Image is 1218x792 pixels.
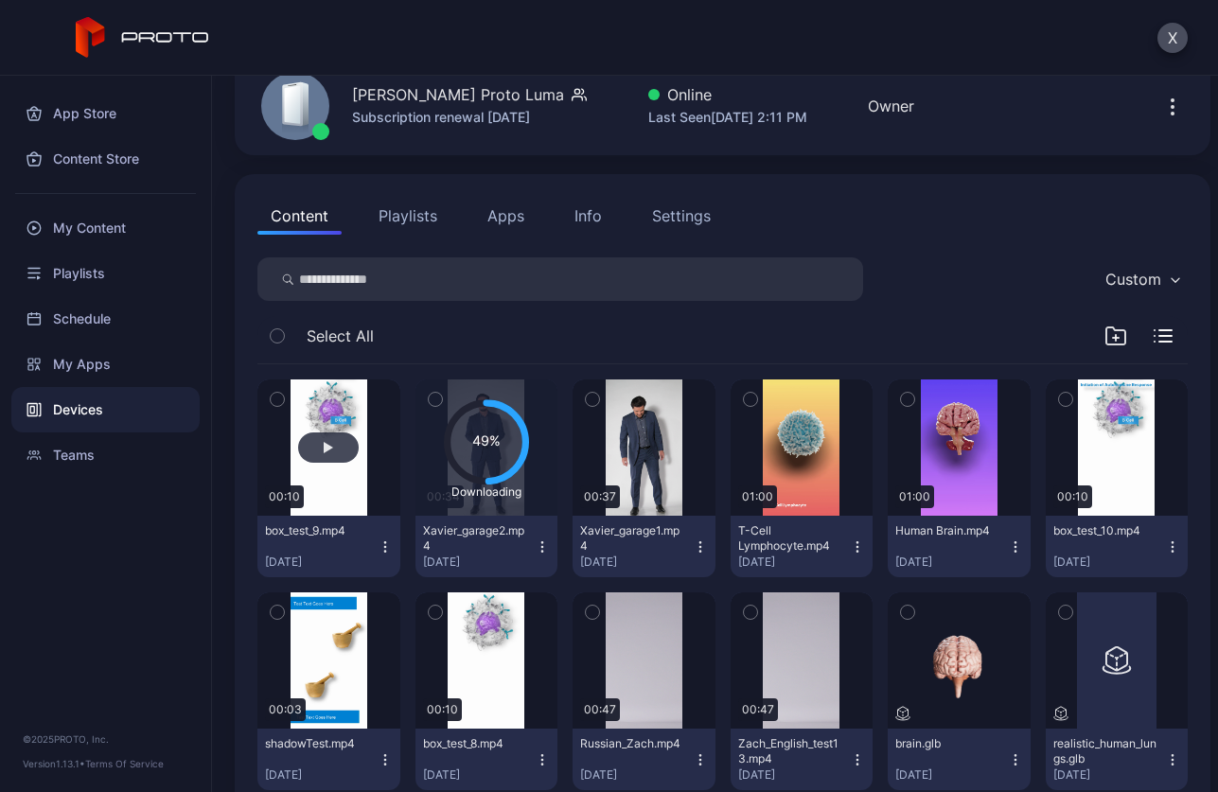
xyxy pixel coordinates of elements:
div: Info [574,204,602,227]
button: box_test_10.mp4[DATE] [1046,516,1189,577]
div: Owner [868,95,914,117]
button: box_test_8.mp4[DATE] [415,729,558,790]
button: Apps [474,197,538,235]
button: Xavier_garage1.mp4[DATE] [573,516,715,577]
div: [DATE] [580,767,693,783]
button: Xavier_garage2.mp4[DATE] [415,516,558,577]
div: [DATE] [895,767,1008,783]
div: Xavier_garage2.mp4 [423,523,527,554]
div: T-Cell Lymphocyte.mp4 [738,523,842,554]
div: Russian_Zach.mp4 [580,736,684,751]
div: Online [648,83,807,106]
button: X [1157,23,1188,53]
a: Schedule [11,296,200,342]
span: Version 1.13.1 • [23,758,85,769]
button: brain.glb[DATE] [888,729,1031,790]
div: [DATE] [580,554,693,570]
button: Zach_English_test13.mp4[DATE] [731,729,874,790]
div: [DATE] [1053,554,1166,570]
button: Info [561,197,615,235]
div: Xavier_garage1.mp4 [580,523,684,554]
div: [DATE] [265,554,378,570]
button: Settings [639,197,724,235]
div: Subscription renewal [DATE] [352,106,587,129]
button: T-Cell Lymphocyte.mp4[DATE] [731,516,874,577]
div: [DATE] [738,767,851,783]
div: shadowTest.mp4 [265,736,369,751]
a: Terms Of Service [85,758,164,769]
a: My Content [11,205,200,251]
button: Content [257,197,342,235]
button: Russian_Zach.mp4[DATE] [573,729,715,790]
a: Teams [11,432,200,478]
div: box_test_9.mp4 [265,523,369,538]
a: Content Store [11,136,200,182]
a: Devices [11,387,200,432]
div: box_test_10.mp4 [1053,523,1157,538]
div: Settings [652,204,711,227]
button: Custom [1096,257,1188,301]
div: Last Seen [DATE] 2:11 PM [648,106,807,129]
div: Zach_English_test13.mp4 [738,736,842,766]
button: realistic_human_lungs.glb[DATE] [1046,729,1189,790]
div: box_test_8.mp4 [423,736,527,751]
div: realistic_human_lungs.glb [1053,736,1157,766]
span: Select All [307,325,374,347]
text: 49% [472,432,501,449]
button: box_test_9.mp4[DATE] [257,516,400,577]
div: [DATE] [265,767,378,783]
div: brain.glb [895,736,999,751]
div: [DATE] [1053,767,1166,783]
button: Human Brain.mp4[DATE] [888,516,1031,577]
div: © 2025 PROTO, Inc. [23,731,188,747]
div: [PERSON_NAME] Proto Luma [352,83,564,106]
div: [DATE] [423,767,536,783]
div: [DATE] [895,554,1008,570]
div: Downloading [444,485,529,501]
button: Playlists [365,197,450,235]
div: [DATE] [423,554,536,570]
a: Playlists [11,251,200,296]
div: Custom [1105,270,1161,289]
a: App Store [11,91,200,136]
button: shadowTest.mp4[DATE] [257,729,400,790]
div: Human Brain.mp4 [895,523,999,538]
div: [DATE] [738,554,851,570]
a: My Apps [11,342,200,387]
